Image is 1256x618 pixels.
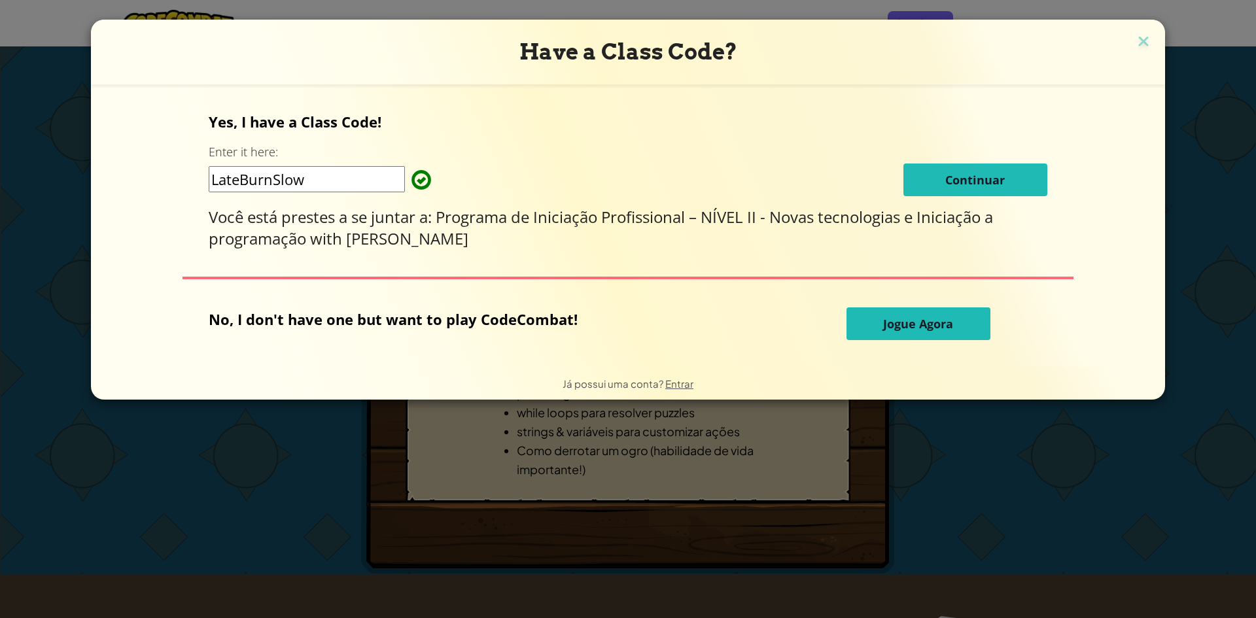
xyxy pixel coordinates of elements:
p: Yes, I have a Class Code! [209,112,1047,131]
button: Continuar [903,163,1047,196]
span: Jogue Agora [883,316,953,332]
span: Continuar [945,172,1005,188]
label: Enter it here: [209,144,278,160]
p: No, I don't have one but want to play CodeCombat! [209,309,724,329]
img: close icon [1135,33,1152,52]
button: Jogue Agora [846,307,990,340]
a: Entrar [665,377,693,390]
span: Programa de Iniciação Profissional – NÍVEL II - Novas tecnologias e Iniciação a programação [209,206,993,249]
span: Já possui uma conta? [563,377,665,390]
span: Have a Class Code? [519,39,737,65]
span: Você está prestes a se juntar a: [209,206,436,228]
span: [PERSON_NAME] [346,228,468,249]
span: with [310,228,346,249]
